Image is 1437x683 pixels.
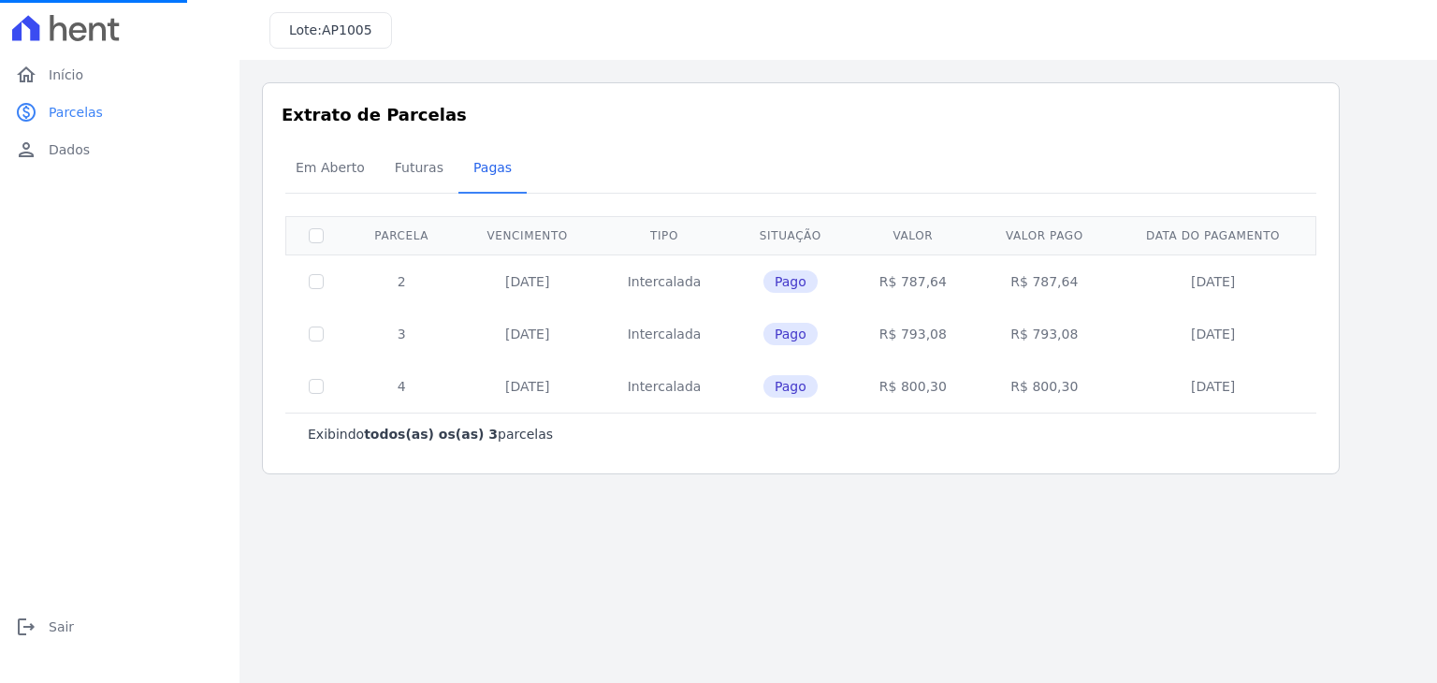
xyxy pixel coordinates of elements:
i: paid [15,101,37,124]
span: Pago [763,270,818,293]
td: Intercalada [598,254,731,308]
span: Pagas [462,149,523,186]
td: [DATE] [457,308,598,360]
a: paidParcelas [7,94,232,131]
td: R$ 800,30 [850,360,977,413]
h3: Extrato de Parcelas [282,102,1320,127]
td: R$ 787,64 [976,254,1112,308]
th: Data do pagamento [1113,216,1314,254]
th: Vencimento [457,216,598,254]
td: 3 [346,308,457,360]
a: homeInício [7,56,232,94]
span: Pago [763,375,818,398]
td: 2 [346,254,457,308]
input: Só é possível selecionar pagamentos em aberto [309,274,324,289]
span: AP1005 [322,22,372,37]
th: Parcela [346,216,457,254]
td: [DATE] [457,360,598,413]
i: home [15,64,37,86]
a: Futuras [380,145,458,194]
b: todos(as) os(as) 3 [364,427,498,442]
td: R$ 793,08 [976,308,1112,360]
a: Em Aberto [281,145,380,194]
i: person [15,138,37,161]
span: Dados [49,140,90,159]
span: Pago [763,323,818,345]
a: personDados [7,131,232,168]
th: Situação [731,216,850,254]
td: R$ 800,30 [976,360,1112,413]
a: logoutSair [7,608,232,646]
p: Exibindo parcelas [308,425,553,443]
span: Em Aberto [284,149,376,186]
a: Pagas [458,145,527,194]
td: [DATE] [1113,308,1314,360]
th: Valor [850,216,977,254]
td: [DATE] [1113,254,1314,308]
input: Só é possível selecionar pagamentos em aberto [309,327,324,341]
input: Só é possível selecionar pagamentos em aberto [309,379,324,394]
td: 4 [346,360,457,413]
td: Intercalada [598,360,731,413]
td: R$ 787,64 [850,254,977,308]
span: Futuras [384,149,455,186]
span: Sair [49,618,74,636]
td: Intercalada [598,308,731,360]
h3: Lote: [289,21,372,40]
span: Parcelas [49,103,103,122]
td: [DATE] [457,254,598,308]
td: [DATE] [1113,360,1314,413]
td: R$ 793,08 [850,308,977,360]
th: Valor pago [976,216,1112,254]
th: Tipo [598,216,731,254]
i: logout [15,616,37,638]
span: Início [49,65,83,84]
